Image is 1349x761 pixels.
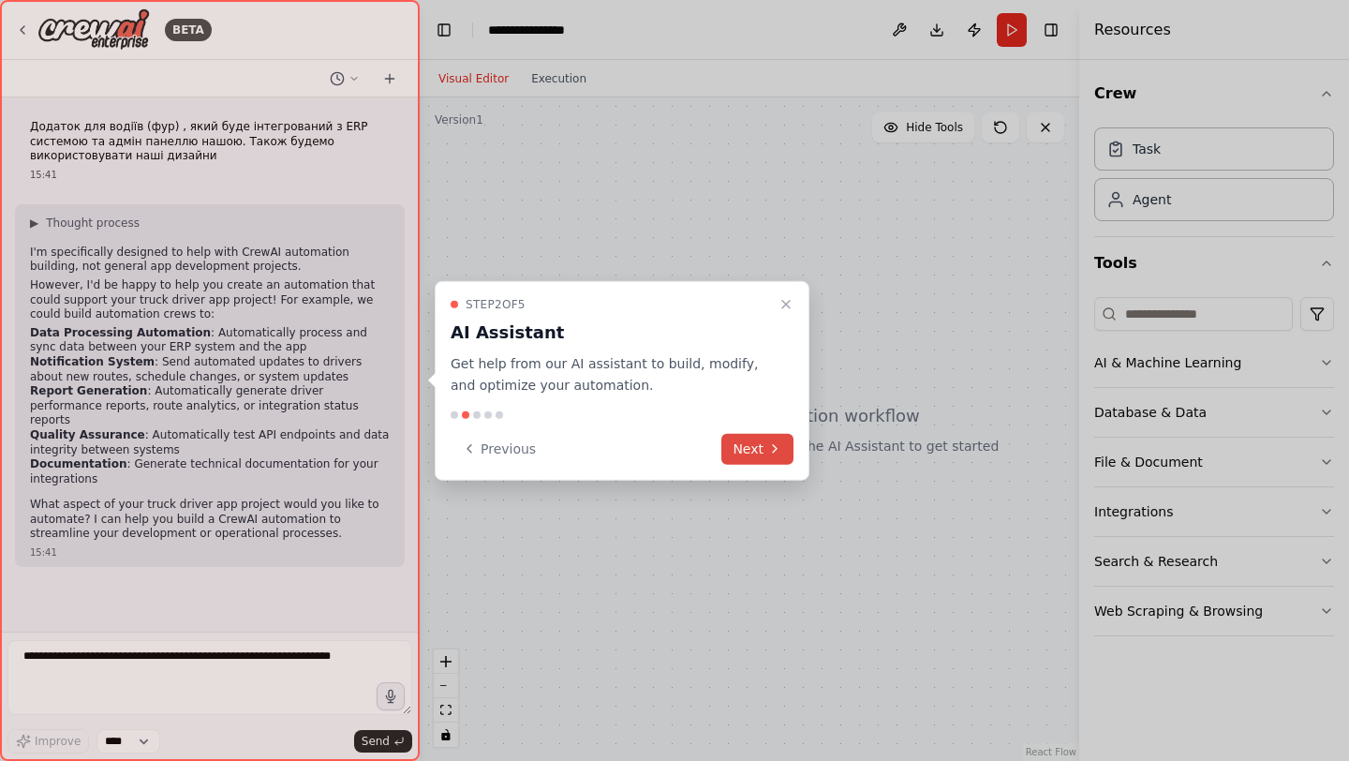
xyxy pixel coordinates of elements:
[466,297,526,312] span: Step 2 of 5
[721,433,793,464] button: Next
[451,320,771,346] h3: AI Assistant
[451,353,771,396] p: Get help from our AI assistant to build, modify, and optimize your automation.
[431,17,457,43] button: Hide left sidebar
[775,293,797,316] button: Close walkthrough
[451,433,547,464] button: Previous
